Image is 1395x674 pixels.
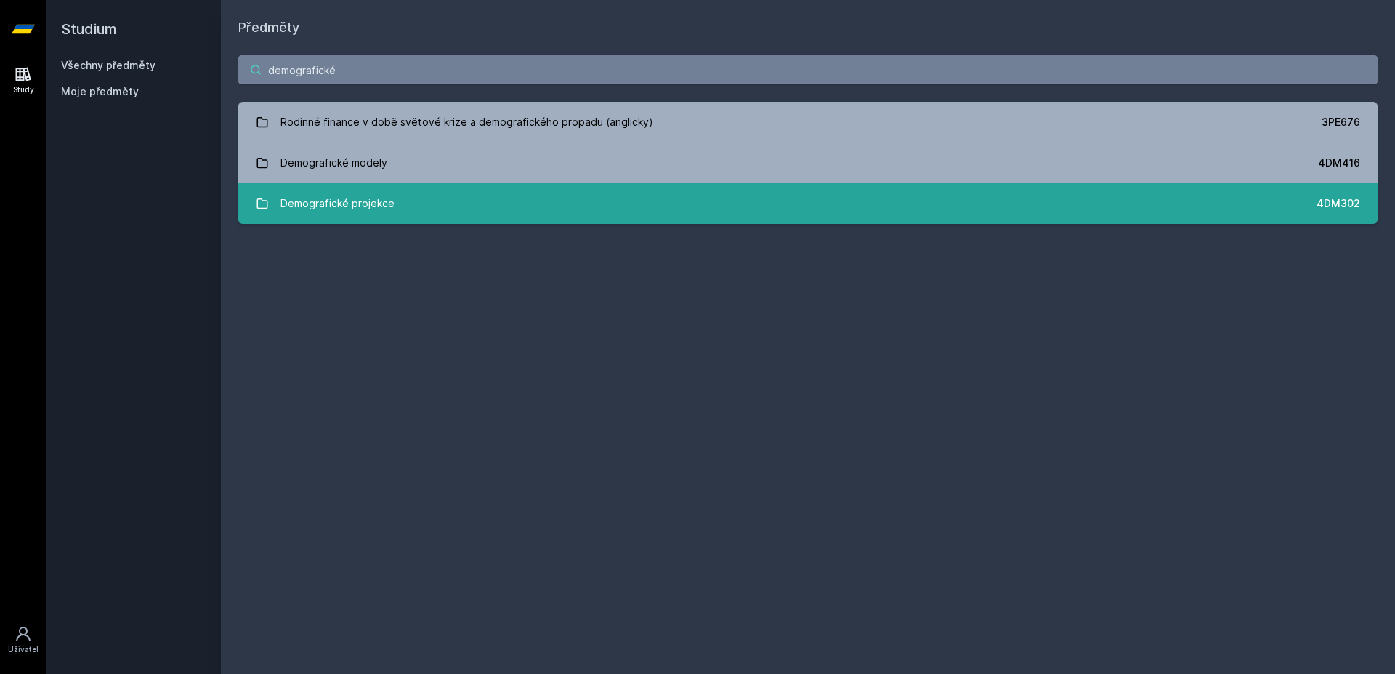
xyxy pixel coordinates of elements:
div: Study [13,84,34,95]
div: Uživatel [8,644,39,655]
a: Všechny předměty [61,59,155,71]
div: Rodinné finance v době světové krize a demografického propadu (anglicky) [280,108,653,137]
div: 4DM302 [1317,196,1360,211]
a: Demografické modely 4DM416 [238,143,1378,183]
div: Demografické modely [280,148,387,177]
div: Demografické projekce [280,189,395,218]
input: Název nebo ident předmětu… [238,55,1378,84]
a: Rodinné finance v době světové krize a demografického propadu (anglicky) 3PE676 [238,102,1378,143]
div: 3PE676 [1322,115,1360,129]
div: 4DM416 [1318,156,1360,170]
a: Demografické projekce 4DM302 [238,183,1378,224]
h1: Předměty [238,17,1378,38]
a: Study [3,58,44,103]
a: Uživatel [3,618,44,662]
span: Moje předměty [61,84,139,99]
